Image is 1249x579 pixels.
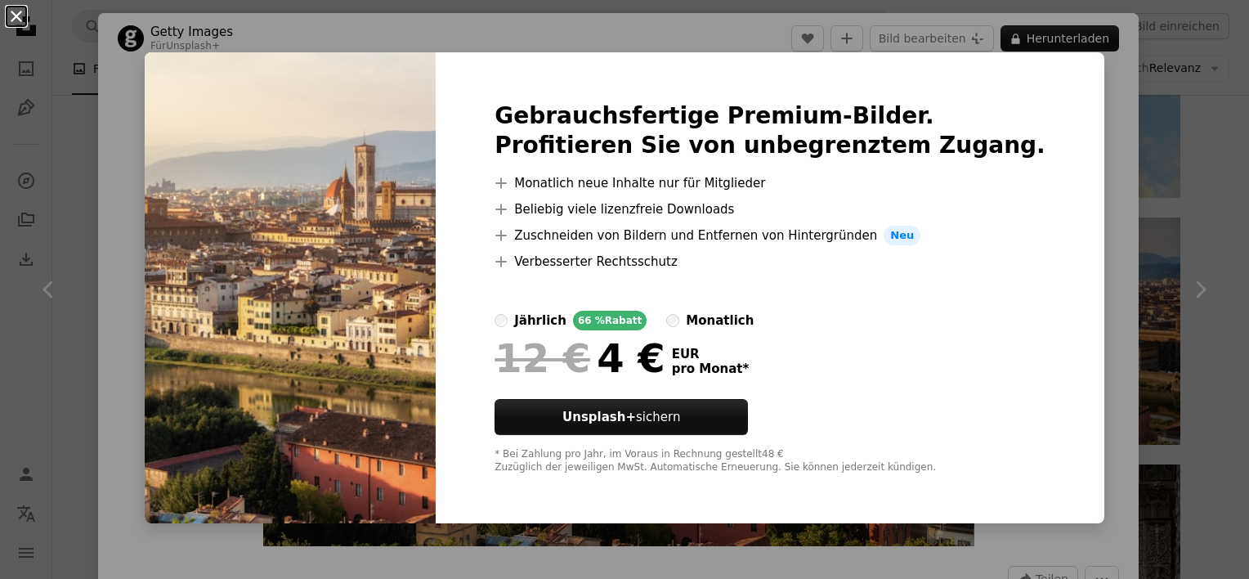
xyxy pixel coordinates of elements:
li: Beliebig viele lizenzfreie Downloads [495,200,1045,219]
li: Verbesserter Rechtsschutz [495,252,1045,272]
button: Unsplash+sichern [495,399,748,435]
li: Monatlich neue Inhalte nur für Mitglieder [495,173,1045,193]
div: monatlich [686,311,754,330]
strong: Unsplash+ [562,410,636,424]
div: * Bei Zahlung pro Jahr, im Voraus in Rechnung gestellt 48 € Zuzüglich der jeweiligen MwSt. Automa... [495,448,1045,474]
div: 66 % Rabatt [573,311,647,330]
span: EUR [672,347,750,361]
input: monatlich [666,314,679,327]
input: jährlich66 %Rabatt [495,314,508,327]
span: pro Monat * [672,361,750,376]
li: Zuschneiden von Bildern und Entfernen von Hintergründen [495,226,1045,245]
h2: Gebrauchsfertige Premium-Bilder. Profitieren Sie von unbegrenztem Zugang. [495,101,1045,160]
img: premium_photo-1661962760526-f722ea61f80c [145,52,436,523]
span: Neu [884,226,920,245]
span: 12 € [495,337,590,379]
div: 4 € [495,337,665,379]
div: jährlich [514,311,566,330]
